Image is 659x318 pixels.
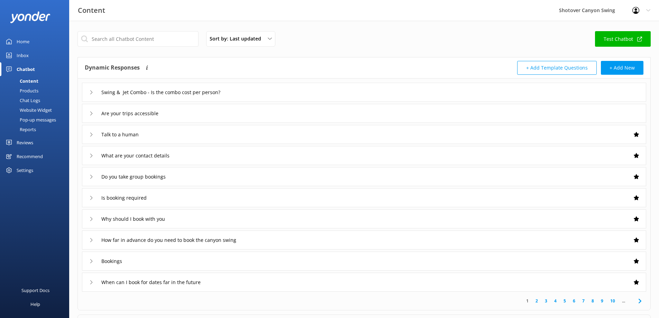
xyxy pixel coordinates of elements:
h4: Dynamic Responses [85,61,140,75]
div: Help [30,297,40,311]
div: Website Widget [4,105,52,115]
div: Settings [17,163,33,177]
div: Chatbot [17,62,35,76]
div: Products [4,86,38,96]
div: Reviews [17,136,33,149]
a: Test Chatbot [595,31,651,47]
span: ... [619,298,629,304]
h3: Content [78,5,105,16]
a: Website Widget [4,105,69,115]
div: Reports [4,125,36,134]
a: 8 [588,298,597,304]
div: Home [17,35,29,48]
a: Products [4,86,69,96]
a: 2 [532,298,541,304]
a: 10 [607,298,619,304]
a: Chat Logs [4,96,69,105]
a: Content [4,76,69,86]
div: Inbox [17,48,29,62]
input: Search all Chatbot Content [77,31,199,47]
button: + Add Template Questions [517,61,597,75]
a: 7 [579,298,588,304]
a: 1 [523,298,532,304]
img: yonder-white-logo.png [10,11,50,23]
a: Reports [4,125,69,134]
a: 4 [551,298,560,304]
a: 5 [560,298,569,304]
a: 3 [541,298,551,304]
div: Support Docs [21,283,49,297]
div: Recommend [17,149,43,163]
div: Pop-up messages [4,115,56,125]
span: Sort by: Last updated [210,35,265,43]
div: Chat Logs [4,96,40,105]
a: 6 [569,298,579,304]
div: Content [4,76,38,86]
a: Pop-up messages [4,115,69,125]
a: 9 [597,298,607,304]
button: + Add New [601,61,643,75]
